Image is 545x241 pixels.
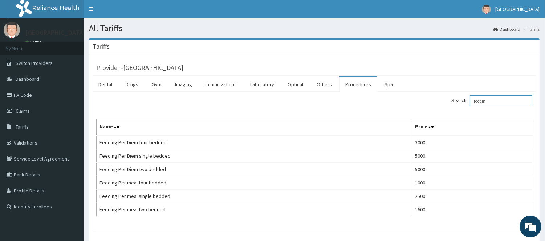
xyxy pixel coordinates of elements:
[97,149,412,163] td: Feeding Per Diem single bedded
[200,77,243,92] a: Immunizations
[412,163,532,176] td: 5000
[97,190,412,203] td: Feeding Per meal single bedded
[412,176,532,190] td: 1000
[97,203,412,216] td: Feeding Per meal two bedded
[16,108,30,114] span: Claims
[16,60,53,66] span: Switch Providers
[339,77,377,92] a: Procedures
[4,162,138,188] textarea: Type your message and hit 'Enter'
[42,74,100,147] span: We're online!
[412,119,532,136] th: Price
[16,76,39,82] span: Dashboard
[4,22,20,38] img: User Image
[97,136,412,149] td: Feeding Per Diem four bedded
[495,6,540,12] span: [GEOGRAPHIC_DATA]
[25,40,43,45] a: Online
[521,26,540,32] li: Tariffs
[412,136,532,149] td: 3000
[97,176,412,190] td: Feeding Per meal four bedded
[93,77,118,92] a: Dental
[119,4,137,21] div: Minimize live chat window
[470,95,532,106] input: Search:
[16,124,29,130] span: Tariffs
[146,77,167,92] a: Gym
[482,5,491,14] img: User Image
[97,119,412,136] th: Name
[412,190,532,203] td: 2500
[96,65,183,71] h3: Provider - [GEOGRAPHIC_DATA]
[93,43,110,50] h3: Tariffs
[13,36,29,54] img: d_794563401_company_1708531726252_794563401
[89,24,540,33] h1: All Tariffs
[412,149,532,163] td: 5000
[282,77,309,92] a: Optical
[311,77,338,92] a: Others
[97,163,412,176] td: Feeding Per Diem two bedded
[412,203,532,216] td: 1600
[169,77,198,92] a: Imaging
[451,95,532,106] label: Search:
[38,41,122,50] div: Chat with us now
[120,77,144,92] a: Drugs
[379,77,399,92] a: Spa
[244,77,280,92] a: Laboratory
[25,29,85,36] p: [GEOGRAPHIC_DATA]
[493,26,520,32] a: Dashboard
